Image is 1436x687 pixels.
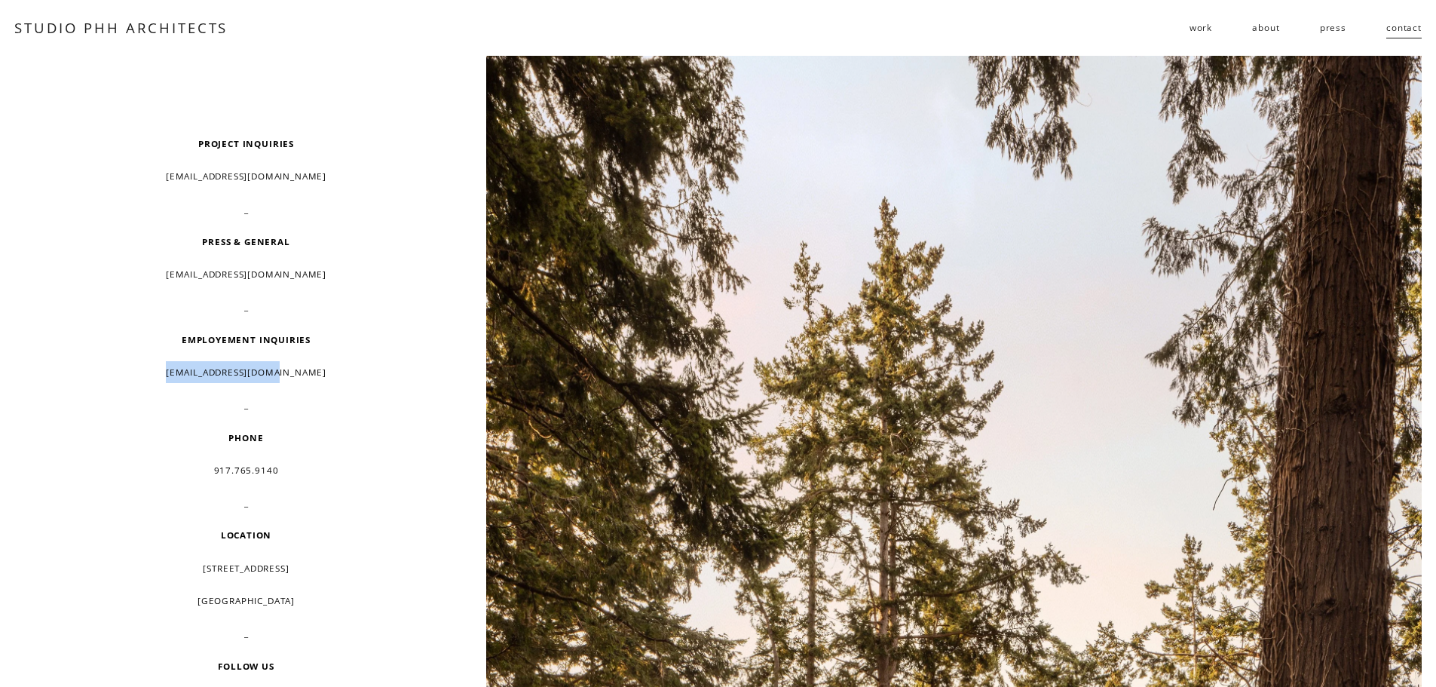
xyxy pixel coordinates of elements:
span: work [1190,17,1212,38]
p: [EMAIL_ADDRESS][DOMAIN_NAME] [73,165,418,187]
p: [EMAIL_ADDRESS][DOMAIN_NAME] [73,361,418,383]
a: contact [1386,16,1422,40]
p: [STREET_ADDRESS] [73,557,418,579]
a: STUDIO PHH ARCHITECTS [14,18,228,37]
p: [GEOGRAPHIC_DATA] [73,590,418,612]
a: folder dropdown [1190,16,1212,40]
strong: EMPLOYEMENT INQUIRIES [182,333,311,345]
strong: PROJECT INQUIRIES [198,137,294,149]
p: _ [73,394,418,416]
strong: LOCATION [221,529,272,541]
a: press [1320,16,1346,40]
strong: PHONE [228,431,263,443]
p: 917.765.9140 [73,459,418,481]
p: _ [73,622,418,644]
p: _ [73,198,418,220]
strong: PRESS & GENERAL [202,235,289,247]
p: [EMAIL_ADDRESS][DOMAIN_NAME] [73,263,418,285]
a: about [1252,16,1279,40]
strong: FOLLOW US [218,660,274,672]
p: _ [73,492,418,514]
p: _ [73,296,418,317]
